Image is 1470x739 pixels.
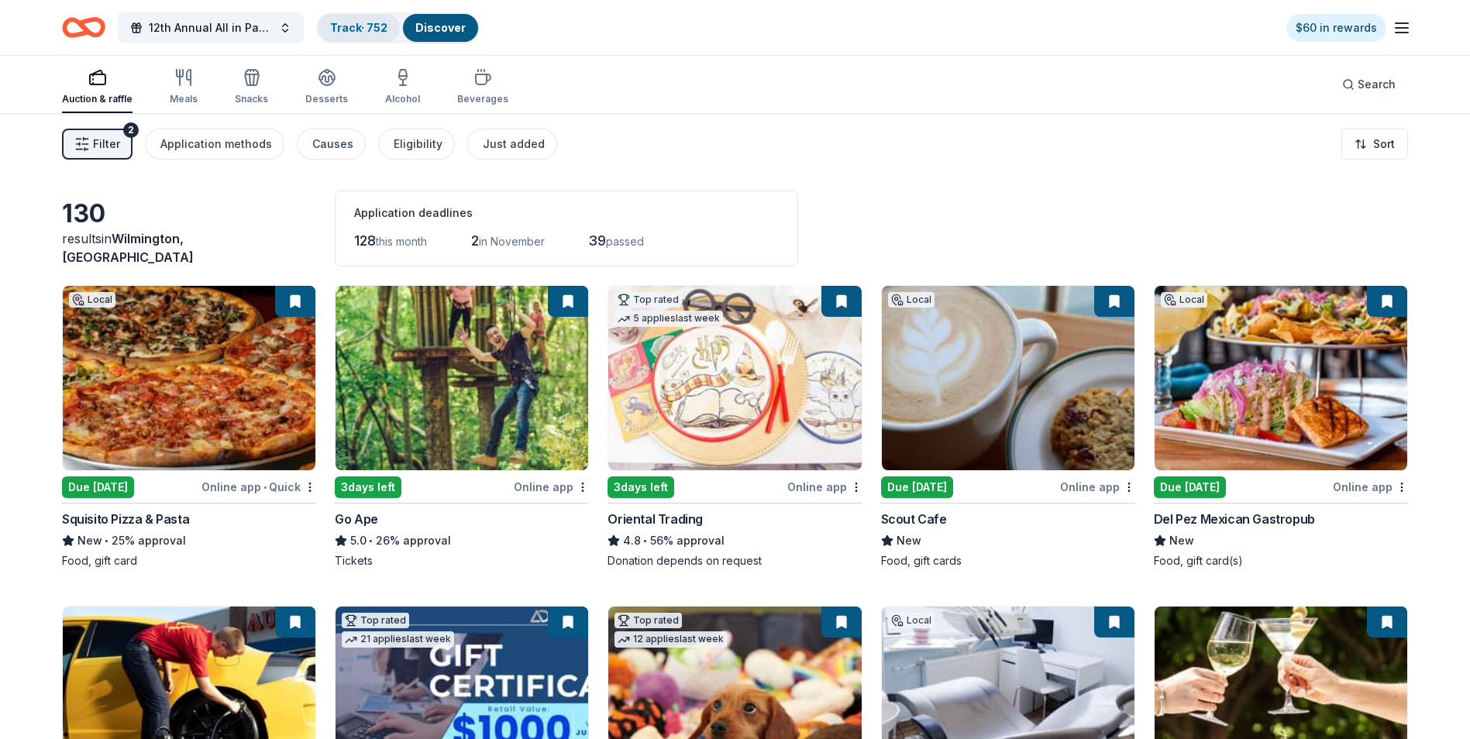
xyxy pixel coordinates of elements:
div: Online app [787,477,862,497]
div: Due [DATE] [1154,476,1226,498]
div: Top rated [615,292,682,308]
div: Food, gift card [62,553,316,569]
span: Sort [1373,135,1395,153]
a: $60 in rewards [1286,14,1386,42]
button: Just added [467,129,557,160]
div: Online app [1333,477,1408,497]
div: Just added [483,135,545,153]
a: Track· 752 [330,21,387,34]
div: Food, gift card(s) [1154,553,1408,569]
div: Top rated [615,613,682,628]
div: 5 applies last week [615,311,723,327]
div: Tickets [335,553,589,569]
div: Food, gift cards [881,553,1135,569]
span: • [370,534,374,547]
div: Beverages [457,93,508,105]
span: New [1169,531,1194,550]
a: Image for Oriental TradingTop rated5 applieslast week3days leftOnline appOriental Trading4.8•56% ... [608,285,862,569]
div: Local [69,292,115,308]
button: Meals [170,62,198,113]
div: Snacks [235,93,268,105]
div: Online app Quick [201,477,316,497]
button: Alcohol [385,62,420,113]
img: Image for Squisito Pizza & Pasta [63,286,315,470]
div: Due [DATE] [62,476,134,498]
div: Eligibility [394,135,442,153]
span: passed [606,235,644,248]
button: Snacks [235,62,268,113]
a: Image for Scout CafeLocalDue [DATE]Online appScout CafeNewFood, gift cards [881,285,1135,569]
img: Image for Oriental Trading [608,286,861,470]
span: New [77,531,102,550]
span: this month [376,235,427,248]
span: • [644,534,648,547]
div: Online app [514,477,589,497]
img: Image for Del Pez Mexican Gastropub [1155,286,1407,470]
button: Application methods [145,129,284,160]
div: results [62,229,316,266]
div: Local [888,613,935,628]
div: Meals [170,93,198,105]
div: Due [DATE] [881,476,953,498]
button: Beverages [457,62,508,113]
div: Top rated [342,613,409,628]
span: Search [1358,75,1396,94]
span: 5.0 [350,531,367,550]
span: New [897,531,921,550]
a: Home [62,9,105,46]
span: in [62,231,194,265]
div: Application methods [160,135,272,153]
button: Sort [1341,129,1408,160]
div: Local [1161,292,1207,308]
a: Image for Go Ape3days leftOnline appGo Ape5.0•26% approvalTickets [335,285,589,569]
img: Image for Scout Cafe [882,286,1134,470]
div: 25% approval [62,531,316,550]
button: Track· 752Discover [316,12,480,43]
div: Oriental Trading [608,510,703,528]
button: Desserts [305,62,348,113]
div: 3 days left [335,476,401,498]
span: 2 [471,232,479,249]
span: Filter [93,135,120,153]
div: 12 applies last week [615,631,727,648]
span: 4.8 [623,531,641,550]
div: 2 [123,122,139,138]
div: Desserts [305,93,348,105]
span: • [105,534,108,547]
a: Discover [415,21,466,34]
span: in November [479,235,545,248]
span: Wilmington, [GEOGRAPHIC_DATA] [62,231,194,265]
div: 21 applies last week [342,631,454,648]
div: 56% approval [608,531,862,550]
button: Filter2 [62,129,133,160]
span: 12th Annual All in Paddle Raffle [149,19,273,37]
div: Application deadlines [354,204,779,222]
div: 3 days left [608,476,674,498]
a: Image for Del Pez Mexican GastropubLocalDue [DATE]Online appDel Pez Mexican GastropubNewFood, gif... [1154,285,1408,569]
button: Search [1330,69,1408,100]
button: Auction & raffle [62,62,133,113]
div: Auction & raffle [62,93,133,105]
div: Squisito Pizza & Pasta [62,510,189,528]
div: Causes [312,135,353,153]
a: Image for Squisito Pizza & PastaLocalDue [DATE]Online app•QuickSquisito Pizza & PastaNew•25% appr... [62,285,316,569]
div: Del Pez Mexican Gastropub [1154,510,1315,528]
button: 12th Annual All in Paddle Raffle [118,12,304,43]
div: Online app [1060,477,1135,497]
img: Image for Go Ape [336,286,588,470]
div: Donation depends on request [608,553,862,569]
span: 128 [354,232,376,249]
button: Eligibility [378,129,455,160]
span: • [263,481,267,493]
span: 39 [588,232,606,249]
div: Local [888,292,935,308]
div: 26% approval [335,531,589,550]
div: 130 [62,198,316,229]
div: Scout Cafe [881,510,947,528]
button: Causes [297,129,366,160]
div: Alcohol [385,93,420,105]
div: Go Ape [335,510,378,528]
